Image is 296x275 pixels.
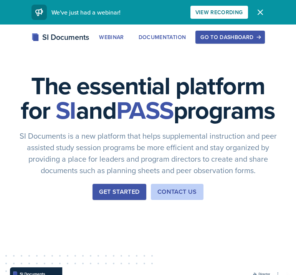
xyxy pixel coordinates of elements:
[151,184,203,200] button: Contact Us
[134,31,191,44] button: Documentation
[139,34,186,40] div: Documentation
[195,9,243,15] div: View Recording
[195,31,265,44] button: Go to Dashboard
[93,184,146,200] button: Get Started
[51,8,121,16] span: We've just had a webinar!
[94,31,129,44] button: Webinar
[99,34,124,40] div: Webinar
[31,31,89,43] div: SI Documents
[200,34,260,40] div: Go to Dashboard
[99,187,139,196] div: Get Started
[190,6,248,19] button: View Recording
[157,187,197,196] div: Contact Us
